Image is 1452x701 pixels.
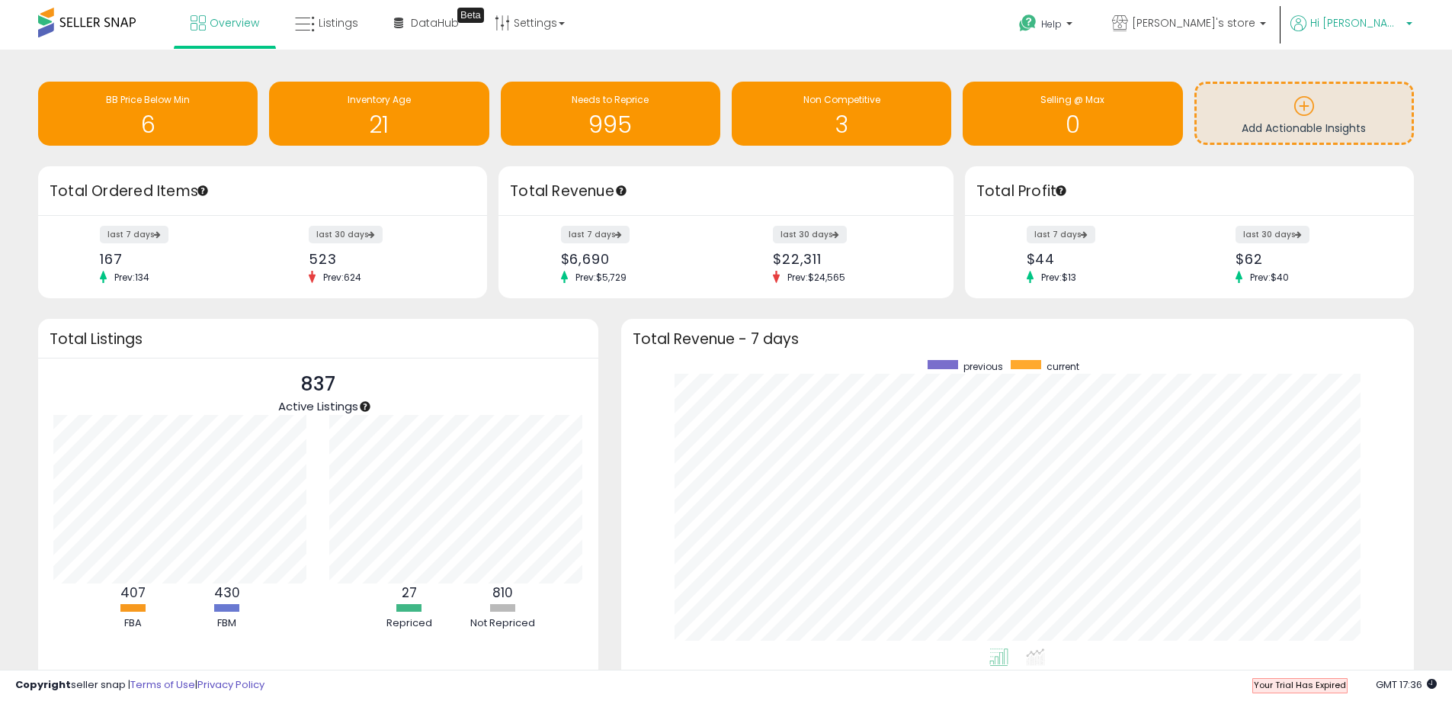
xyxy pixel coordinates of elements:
[402,584,417,602] b: 27
[1310,15,1402,31] span: Hi [PERSON_NAME]
[1254,679,1346,691] span: Your Trial Has Expired
[1040,93,1104,106] span: Selling @ Max
[100,226,168,243] label: last 7 days
[1236,251,1387,267] div: $62
[411,15,459,31] span: DataHub
[1197,84,1412,143] a: Add Actionable Insights
[1041,18,1062,31] span: Help
[130,677,195,692] a: Terms of Use
[1290,15,1412,50] a: Hi [PERSON_NAME]
[100,251,252,267] div: 167
[106,93,190,106] span: BB Price Below Min
[319,15,358,31] span: Listings
[1242,271,1297,284] span: Prev: $40
[803,93,880,106] span: Non Competitive
[15,678,264,693] div: seller snap | |
[568,271,634,284] span: Prev: $5,729
[561,251,715,267] div: $6,690
[107,271,157,284] span: Prev: 134
[1047,360,1079,373] span: current
[181,616,273,631] div: FBM
[732,82,951,146] a: Non Competitive 3
[196,184,210,198] div: Tooltip anchor
[309,226,383,243] label: last 30 days
[457,8,484,23] div: Tooltip anchor
[38,82,258,146] a: BB Price Below Min 6
[976,181,1402,202] h3: Total Profit
[492,584,513,602] b: 810
[963,360,1003,373] span: previous
[773,251,927,267] div: $22,311
[1027,226,1095,243] label: last 7 days
[15,677,71,692] strong: Copyright
[780,271,853,284] span: Prev: $24,565
[970,112,1175,137] h1: 0
[358,400,372,413] div: Tooltip anchor
[46,112,250,137] h1: 6
[50,333,587,345] h3: Total Listings
[510,181,942,202] h3: Total Revenue
[508,112,713,137] h1: 995
[1054,184,1068,198] div: Tooltip anchor
[1376,677,1437,692] span: 2025-10-9 17:36 GMT
[1034,271,1084,284] span: Prev: $13
[277,112,481,137] h1: 21
[1007,2,1088,50] a: Help
[1132,15,1255,31] span: [PERSON_NAME]'s store
[278,398,358,414] span: Active Listings
[210,15,259,31] span: Overview
[457,616,549,631] div: Not Repriced
[269,82,489,146] a: Inventory Age 21
[1236,226,1309,243] label: last 30 days
[739,112,944,137] h1: 3
[572,93,649,106] span: Needs to Reprice
[364,616,455,631] div: Repriced
[1027,251,1178,267] div: $44
[50,181,476,202] h3: Total Ordered Items
[1018,14,1037,33] i: Get Help
[963,82,1182,146] a: Selling @ Max 0
[120,584,146,602] b: 407
[214,584,240,602] b: 430
[348,93,411,106] span: Inventory Age
[561,226,630,243] label: last 7 days
[614,184,628,198] div: Tooltip anchor
[501,82,720,146] a: Needs to Reprice 995
[1242,121,1366,136] span: Add Actionable Insights
[773,226,847,243] label: last 30 days
[88,616,179,631] div: FBA
[316,271,369,284] span: Prev: 624
[278,370,358,399] p: 837
[633,333,1402,345] h3: Total Revenue - 7 days
[309,251,460,267] div: 523
[197,677,264,692] a: Privacy Policy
